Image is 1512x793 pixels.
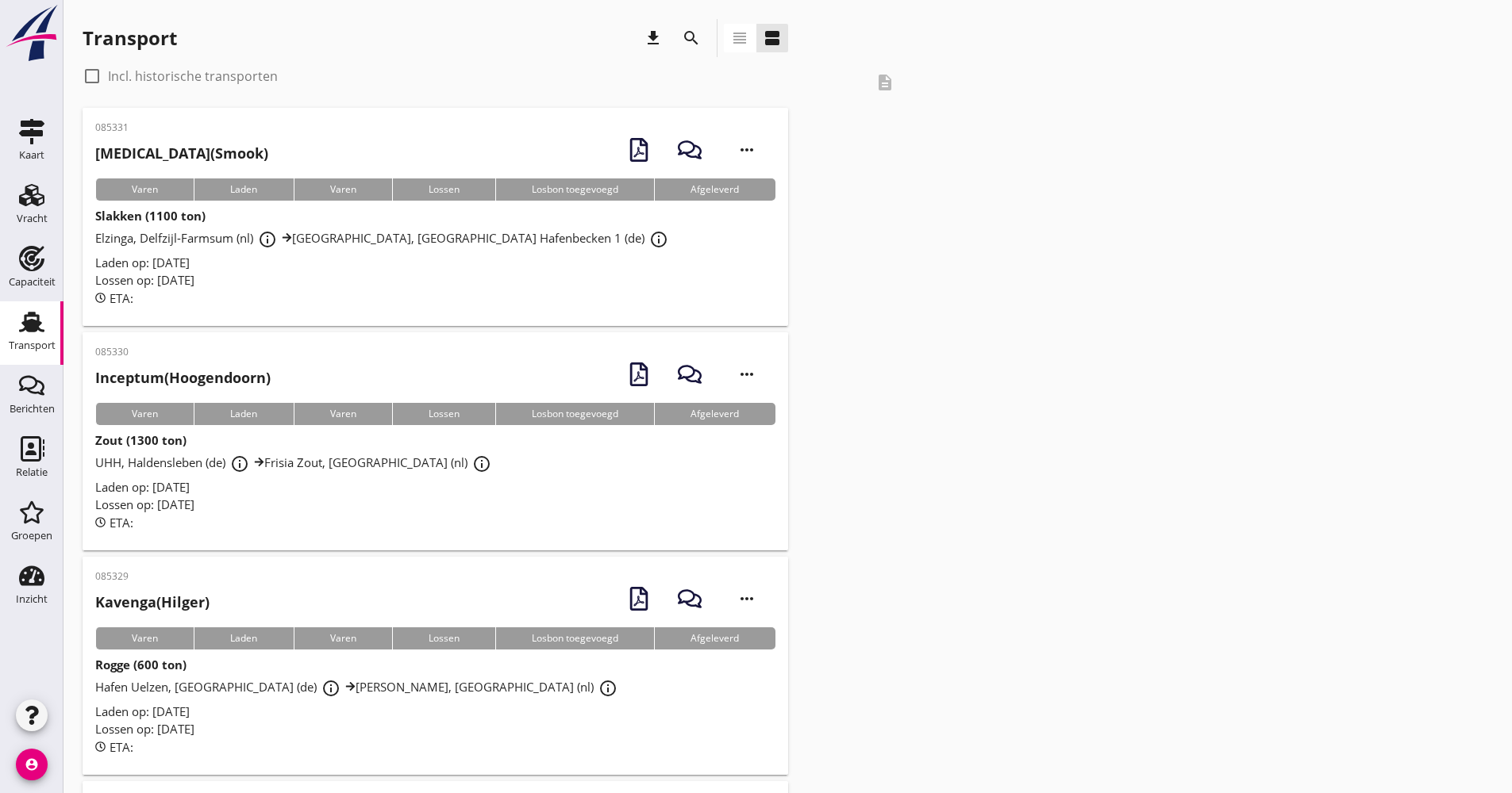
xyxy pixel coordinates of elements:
div: Losbon toegevoegd [495,403,654,425]
div: Varen [294,403,392,425]
div: Afgeleverd [654,178,775,201]
strong: Rogge (600 ton) [95,657,187,672]
div: Transport [83,25,177,51]
span: Laden op: [DATE] [95,255,190,270]
div: Groepen [11,531,52,541]
strong: Inceptum [95,368,164,387]
span: Lossen op: [DATE] [95,272,194,288]
i: more_horiz [725,128,769,172]
span: UHH, Haldensleben (de) Frisia Zout, [GEOGRAPHIC_DATA] (nl) [95,454,496,470]
a: 085331[MEDICAL_DATA](Smook)VarenLadenVarenLossenLosbon toegevoegdAfgeleverdSlakken (1100 ton)Elzi... [83,108,788,326]
p: 085331 [95,121,268,135]
div: Varen [294,627,392,649]
div: Afgeleverd [654,627,775,649]
div: Transport [9,340,56,351]
i: more_horiz [725,352,769,396]
span: ETA: [110,290,133,306]
i: download [644,29,663,48]
i: search [682,29,701,48]
span: Hafen Uelzen, [GEOGRAPHIC_DATA] (de) [PERSON_NAME], [GEOGRAPHIC_DATA] (nl) [95,679,622,695]
h2: (Hilger) [95,592,210,613]
i: info_outline [472,454,491,473]
div: Lossen [392,178,495,201]
span: Laden op: [DATE] [95,703,190,719]
span: Lossen op: [DATE] [95,721,194,737]
img: logo-small.a267ee39.svg [3,4,60,63]
div: Losbon toegevoegd [495,627,654,649]
p: 085330 [95,345,271,359]
div: Laden [194,178,293,201]
div: Kaart [19,150,44,160]
i: info_outline [230,454,249,473]
div: Laden [194,627,293,649]
span: ETA: [110,739,133,755]
h2: (Hoogendoorn) [95,367,271,389]
div: Relatie [16,467,48,477]
div: Varen [294,178,392,201]
div: Berichten [10,404,55,414]
h2: (Smook) [95,143,268,164]
div: Lossen [392,403,495,425]
strong: Kavenga [95,592,156,611]
div: Varen [95,403,194,425]
i: info_outline [321,679,340,698]
div: Laden [194,403,293,425]
div: Lossen [392,627,495,649]
div: Afgeleverd [654,403,775,425]
a: 085329Kavenga(Hilger)VarenLadenVarenLossenLosbon toegevoegdAfgeleverdRogge (600 ton)Hafen Uelzen,... [83,557,788,775]
strong: Zout (1300 ton) [95,432,187,448]
div: Varen [95,627,194,649]
div: Inzicht [16,594,48,604]
p: 085329 [95,569,210,584]
span: Elzinga, Delfzijl-Farmsum (nl) [GEOGRAPHIC_DATA], [GEOGRAPHIC_DATA] Hafenbecken 1 (de) [95,230,673,246]
label: Incl. historische transporten [108,68,278,84]
div: Capaciteit [9,277,56,287]
div: Varen [95,178,194,201]
i: more_horiz [725,577,769,621]
div: Losbon toegevoegd [495,178,654,201]
span: Laden op: [DATE] [95,479,190,495]
strong: [MEDICAL_DATA] [95,144,210,163]
i: view_agenda [763,29,782,48]
i: info_outline [258,230,277,249]
i: info_outline [649,230,668,249]
strong: Slakken (1100 ton) [95,208,206,224]
a: 085330Inceptum(Hoogendoorn)VarenLadenVarenLossenLosbon toegevoegdAfgeleverdZout (1300 ton)UHH, Ha... [83,332,788,550]
span: ETA: [110,515,133,531]
i: info_outline [598,679,617,698]
span: Lossen op: [DATE] [95,496,194,512]
i: account_circle [16,749,48,780]
i: view_headline [730,29,749,48]
div: Vracht [17,213,48,224]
